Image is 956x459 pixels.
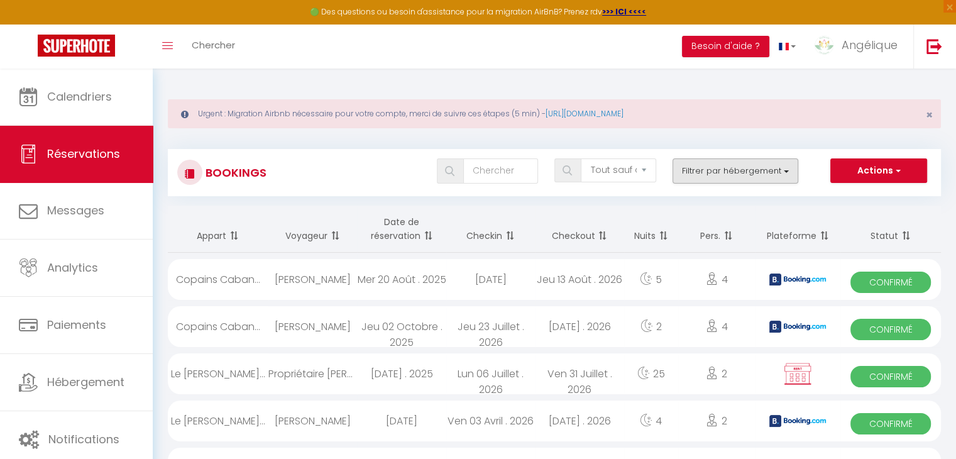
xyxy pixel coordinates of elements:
[682,36,769,57] button: Besoin d'aide ?
[535,206,624,253] th: Sort by checkout
[815,36,833,55] img: ...
[47,260,98,275] span: Analytics
[446,206,535,253] th: Sort by checkin
[182,25,244,69] a: Chercher
[805,25,913,69] a: ... Angélique
[624,206,678,253] th: Sort by nights
[602,6,646,17] a: >>> ICI <<<<
[678,206,755,253] th: Sort by people
[673,158,798,184] button: Filtrer par hébergement
[47,374,124,390] span: Hébergement
[168,206,268,253] th: Sort by rentals
[38,35,115,57] img: Super Booking
[47,317,106,333] span: Paiements
[268,206,357,253] th: Sort by guest
[926,38,942,54] img: logout
[47,146,120,162] span: Réservations
[47,89,112,104] span: Calendriers
[202,158,266,187] h3: Bookings
[830,158,927,184] button: Actions
[192,38,235,52] span: Chercher
[357,206,446,253] th: Sort by booking date
[926,109,933,121] button: Close
[755,206,840,253] th: Sort by channel
[463,158,538,184] input: Chercher
[47,202,104,218] span: Messages
[840,206,941,253] th: Sort by status
[842,37,898,53] span: Angélique
[168,99,941,128] div: Urgent : Migration Airbnb nécessaire pour votre compte, merci de suivre ces étapes (5 min) -
[926,107,933,123] span: ×
[546,108,624,119] a: [URL][DOMAIN_NAME]
[48,431,119,447] span: Notifications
